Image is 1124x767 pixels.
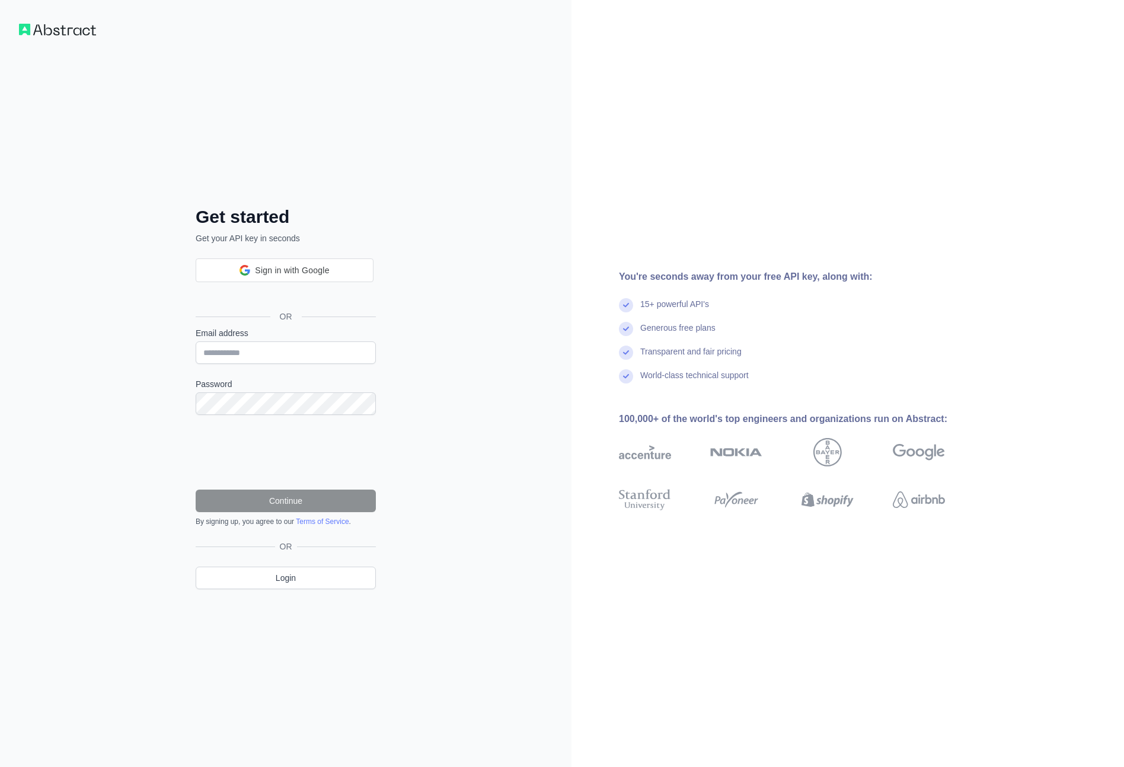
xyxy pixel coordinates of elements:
div: Sign in with Google [196,258,373,282]
div: 100,000+ of the world's top engineers and organizations run on Abstract: [619,412,983,426]
img: nokia [710,438,762,466]
span: OR [275,541,297,552]
img: check mark [619,322,633,336]
img: bayer [813,438,842,466]
img: google [893,438,945,466]
div: 15+ powerful API's [640,298,709,322]
h2: Get started [196,206,376,228]
div: World-class technical support [640,369,749,393]
p: Get your API key in seconds [196,232,376,244]
button: Continue [196,490,376,512]
div: Generous free plans [640,322,716,346]
iframe: Sign in with Google Button [190,281,379,307]
div: Transparent and fair pricing [640,346,742,369]
div: By signing up, you agree to our . [196,517,376,526]
a: Terms of Service [296,517,349,526]
img: check mark [619,369,633,383]
img: airbnb [893,487,945,513]
img: shopify [802,487,854,513]
a: Login [196,567,376,589]
div: You're seconds away from your free API key, along with: [619,270,983,284]
img: Workflow [19,24,96,36]
span: Sign in with Google [255,264,329,277]
img: payoneer [710,487,762,513]
img: accenture [619,438,671,466]
label: Email address [196,327,376,339]
img: check mark [619,346,633,360]
img: check mark [619,298,633,312]
label: Password [196,378,376,390]
span: OR [270,311,302,322]
img: stanford university [619,487,671,513]
iframe: reCAPTCHA [196,429,376,475]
